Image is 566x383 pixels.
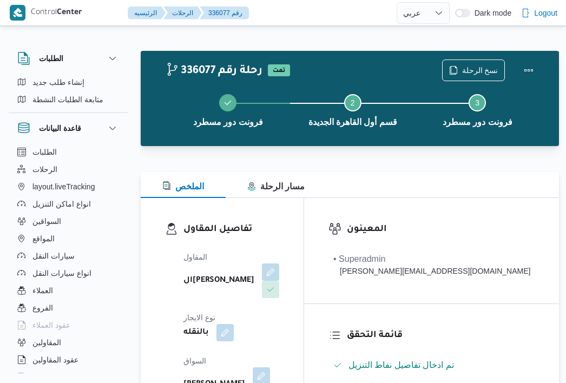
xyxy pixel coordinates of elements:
button: الفروع [13,299,123,316]
button: الرحلات [13,161,123,178]
span: سيارات النقل [32,249,75,262]
span: الرحلات [32,163,57,176]
span: انواع سيارات النقل [32,267,91,280]
span: السواق [183,356,206,365]
h3: قائمة التحقق [347,328,535,343]
button: عقود المقاولين [13,351,123,368]
button: المقاولين [13,334,123,351]
svg: Step 1 is complete [223,98,232,107]
span: Dark mode [470,9,511,17]
h3: الطلبات [39,52,63,65]
span: المقاولين [32,336,61,349]
span: نوع الايجار [183,313,215,322]
button: انواع اماكن التنزيل [13,195,123,213]
button: متابعة الطلبات النشطة [13,91,123,108]
b: ال[PERSON_NAME] [183,274,254,287]
div: [PERSON_NAME][EMAIL_ADDRESS][DOMAIN_NAME] [333,266,530,277]
button: انواع سيارات النقل [13,265,123,282]
span: layout.liveTracking [32,180,95,193]
span: متابعة الطلبات النشطة [32,93,103,106]
span: تمت [268,64,290,76]
button: المواقع [13,230,123,247]
span: • Superadmin mohamed.nabil@illa.com.eg [333,253,530,277]
span: فرونت دور مسطرد [443,116,512,129]
iframe: chat widget [11,340,45,372]
span: السواقين [32,215,61,228]
span: العملاء [32,284,53,297]
div: • Superadmin [333,253,530,266]
div: الطلبات [9,74,128,113]
button: إنشاء طلب جديد [13,74,123,91]
span: انواع اماكن التنزيل [32,197,91,210]
button: تم ادخال تفاصيل نفاط التنزيل [329,356,535,374]
span: قسم أول القاهرة الجديدة [308,116,397,129]
img: X8yXhbKr1z7QwAAAABJRU5ErkJggg== [10,5,25,21]
span: فرونت دور مسطرد [193,116,263,129]
button: الطلبات [13,143,123,161]
span: عقود المقاولين [32,353,78,366]
button: سيارات النقل [13,247,123,265]
span: عقود العملاء [32,319,70,332]
span: المواقع [32,232,55,245]
b: تمت [273,68,285,74]
h3: قاعدة البيانات [39,122,81,135]
span: تم ادخال تفاصيل نفاط التنزيل [348,359,454,372]
button: قاعدة البيانات [17,122,119,135]
h3: تفاصيل المقاول [183,222,279,237]
h3: المعينون [347,222,535,237]
div: قاعدة البيانات [9,143,128,378]
button: 336077 رقم [200,6,249,19]
button: layout.liveTracking [13,178,123,195]
span: الملخص [162,182,204,191]
span: الطلبات [32,146,57,159]
button: السواقين [13,213,123,230]
button: فرونت دور مسطرد [166,81,290,137]
button: الرئيسيه [128,6,166,19]
button: نسخ الرحلة [442,60,505,81]
span: المقاول [183,253,207,261]
span: Logout [534,6,557,19]
button: الرحلات [163,6,202,19]
b: Center [57,9,82,17]
button: عقود العملاء [13,316,123,334]
button: فرونت دور مسطرد [415,81,539,137]
span: إنشاء طلب جديد [32,76,84,89]
span: 3 [475,98,479,107]
button: Actions [518,60,539,81]
b: بالنقله [183,326,209,339]
button: قسم أول القاهرة الجديدة [290,81,414,137]
span: تم ادخال تفاصيل نفاط التنزيل [348,360,454,369]
button: Logout [517,2,562,24]
h2: 336077 رحلة رقم [166,64,262,78]
span: نسخ الرحلة [462,64,498,77]
span: الفروع [32,301,53,314]
button: الطلبات [17,52,119,65]
span: مسار الرحلة [247,182,305,191]
button: العملاء [13,282,123,299]
span: 2 [351,98,355,107]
